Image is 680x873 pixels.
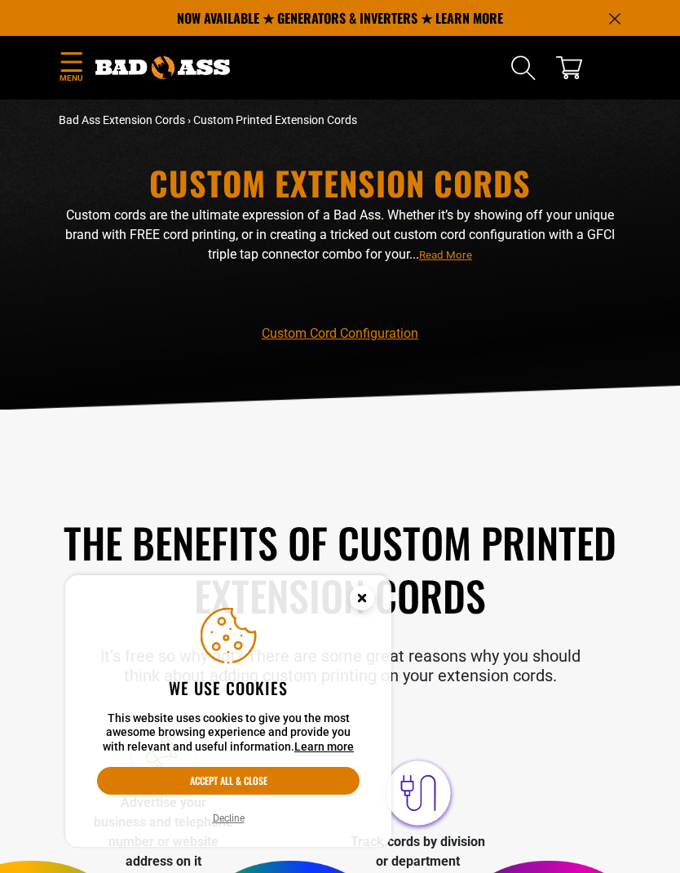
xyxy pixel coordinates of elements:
[95,56,230,79] img: Bad Ass Extension Cords
[65,575,391,848] aside: Cookie Consent
[379,755,457,832] img: Track
[188,113,191,126] span: ›
[419,249,472,261] span: Read More
[294,740,354,753] a: Learn more
[348,832,489,871] p: Track cords by division or department
[97,767,360,795] button: Accept all & close
[59,166,621,199] h1: Custom Extension Cords
[59,646,621,685] p: It’s free so why not? There are some great reasons why you should think about adding custom print...
[97,677,360,698] h2: We use cookies
[59,516,621,622] h2: The Benefits of Custom Printed Extension Cords
[59,112,621,129] nav: breadcrumbs
[59,206,621,264] p: Custom cords are the ultimate expression of a Bad Ass. Whether it’s by showing off your unique br...
[59,72,83,84] span: Menu
[97,711,360,755] p: This website uses cookies to give you the most awesome browsing experience and provide you with r...
[59,49,83,87] summary: Menu
[262,326,418,341] a: Custom Cord Configuration
[208,810,249,826] button: Decline
[93,793,234,871] p: Advertise your business and telephone number or website address on it
[59,113,185,126] a: Bad Ass Extension Cords
[193,113,357,126] span: Custom Printed Extension Cords
[510,55,536,81] summary: Search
